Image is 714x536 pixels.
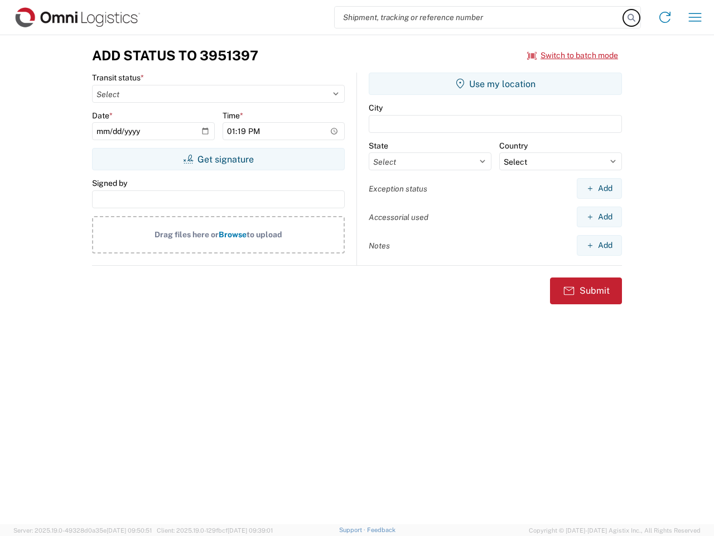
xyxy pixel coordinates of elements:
[527,46,618,65] button: Switch to batch mode
[155,230,219,239] span: Drag files here or
[223,111,243,121] label: Time
[13,527,152,534] span: Server: 2025.19.0-49328d0a35e
[577,207,622,227] button: Add
[247,230,282,239] span: to upload
[228,527,273,534] span: [DATE] 09:39:01
[157,527,273,534] span: Client: 2025.19.0-129fbcf
[92,148,345,170] button: Get signature
[499,141,528,151] label: Country
[369,141,388,151] label: State
[529,525,701,535] span: Copyright © [DATE]-[DATE] Agistix Inc., All Rights Reserved
[369,212,428,222] label: Accessorial used
[369,241,390,251] label: Notes
[339,527,367,533] a: Support
[92,178,127,188] label: Signed by
[107,527,152,534] span: [DATE] 09:50:51
[367,527,395,533] a: Feedback
[369,103,383,113] label: City
[577,178,622,199] button: Add
[219,230,247,239] span: Browse
[92,47,258,64] h3: Add Status to 3951397
[577,235,622,256] button: Add
[550,277,622,304] button: Submit
[92,111,113,121] label: Date
[369,73,622,95] button: Use my location
[335,7,624,28] input: Shipment, tracking or reference number
[92,73,144,83] label: Transit status
[369,184,427,194] label: Exception status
